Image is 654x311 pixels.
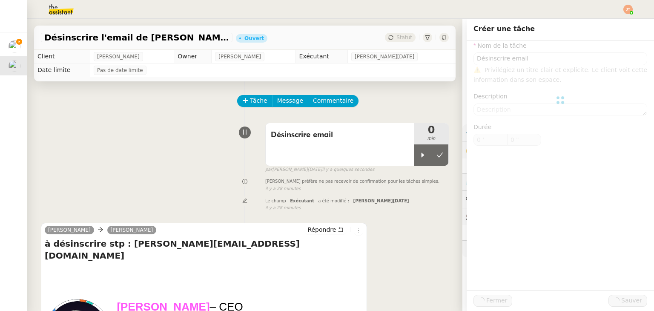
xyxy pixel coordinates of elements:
span: [PERSON_NAME] [97,52,140,61]
span: Tâche [250,96,267,106]
span: 🧴 [466,245,492,252]
span: ⚙️ [466,128,510,138]
span: min [414,135,448,142]
span: 💬 [466,196,520,202]
span: Statut [396,35,412,40]
span: Désinscrire email [271,129,409,141]
div: 🧴Autres [462,241,654,257]
span: Créer une tâche [473,25,535,33]
a: [PERSON_NAME] [107,226,157,234]
td: Owner [174,50,212,63]
span: ⏲️ [466,179,525,185]
img: users%2F37wbV9IbQuXMU0UH0ngzBXzaEe12%2Favatar%2Fcba66ece-c48a-48c8-9897-a2adc1834457 [9,60,20,72]
td: Date limite [34,63,90,77]
button: Fermer [473,295,512,307]
div: Ouvert [244,36,264,41]
span: il y a 28 minutes [265,185,301,193]
h4: à désinscrire stp : [PERSON_NAME][EMAIL_ADDRESS][DOMAIN_NAME] [45,238,363,262]
button: Répondre [304,225,347,234]
span: Exécutant [290,199,314,203]
button: Commentaire [308,95,359,107]
img: svg [623,5,633,14]
button: Tâche [237,95,272,107]
div: —— [45,282,363,291]
span: Commentaire [313,96,353,106]
span: Pas de date limite [97,66,143,75]
div: 🕵️Autres demandes en cours 1 [462,208,654,225]
img: users%2FdHO1iM5N2ObAeWsI96eSgBoqS9g1%2Favatar%2Fdownload.png [9,40,20,52]
small: [PERSON_NAME][DATE] [265,166,375,173]
button: Sauver [608,295,647,307]
span: [PERSON_NAME][DATE] [353,199,409,203]
span: 🔐 [466,145,521,155]
td: Exécutant [295,50,347,63]
span: Le champ [265,199,286,203]
span: Message [277,96,303,106]
span: 🕵️ [466,213,572,220]
span: [PERSON_NAME] préfère ne pas recevoir de confirmation pour les tâches simples. [265,178,439,185]
span: par [265,166,272,173]
div: ⚙️Procédures [462,124,654,141]
span: il y a 28 minutes [265,204,301,212]
div: ⏲️Tâches 1:00 [462,174,654,190]
div: 💬Commentaires [462,191,654,207]
span: a été modifié : [318,199,349,203]
span: Désinscrire l'email de [PERSON_NAME] [44,33,229,42]
span: Répondre [307,225,336,234]
a: [PERSON_NAME] [45,226,94,234]
div: 🔐Données client [462,141,654,158]
span: [PERSON_NAME][DATE] [355,52,414,61]
td: Client [34,50,90,63]
span: 0 [414,125,448,135]
span: il y a quelques secondes [322,166,374,173]
button: Message [272,95,308,107]
span: [PERSON_NAME] [218,52,261,61]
